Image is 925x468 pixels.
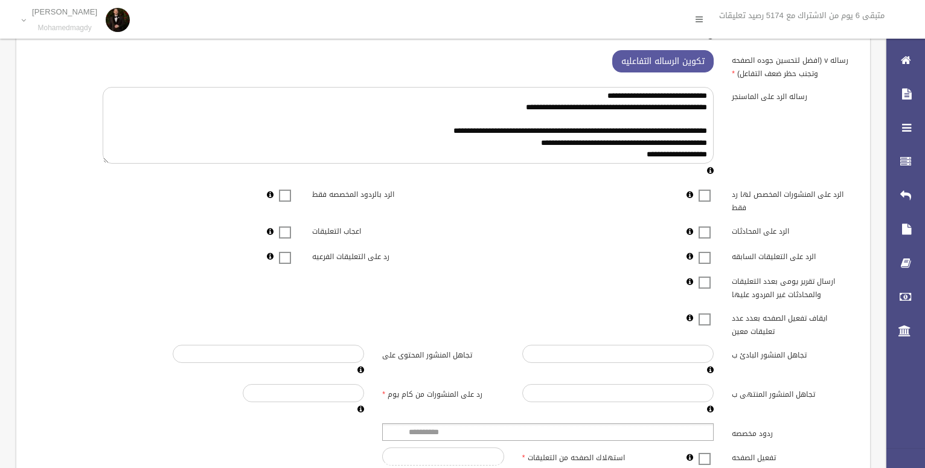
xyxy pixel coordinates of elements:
label: رد على التعليقات الفرعيه [303,246,443,263]
label: استهلاك الصفحه من التعليقات [513,447,653,464]
label: رساله v (افضل لتحسين جوده الصفحه وتجنب حظر ضعف التفاعل) [723,50,863,80]
label: رساله الرد على الماسنجر [723,87,863,104]
label: الرد على التعليقات السابقه [723,246,863,263]
label: رد على المنشورات من كام يوم [373,384,513,401]
small: Mohamedmagdy [32,24,97,33]
label: تفعيل الصفحه [723,447,863,464]
label: ايقاف تفعيل الصفحه بعدد عدد تعليقات معين [723,308,863,338]
p: [PERSON_NAME] [32,7,97,16]
label: الرد على المنشورات المخصص لها رد فقط [723,185,863,215]
label: ارسال تقرير يومى بعدد التعليقات والمحادثات غير المردود عليها [723,272,863,302]
label: تجاهل المنشور المحتوى على [373,345,513,362]
label: اعجاب التعليقات [303,222,443,239]
label: تجاهل المنشور المنتهى ب [723,384,863,401]
button: تكوين الرساله التفاعليه [612,50,714,72]
label: الرد بالردود المخصصه فقط [303,185,443,202]
label: الرد على المحادثات [723,222,863,239]
label: ردود مخصصه [723,423,863,440]
label: تجاهل المنشور البادئ ب [723,345,863,362]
